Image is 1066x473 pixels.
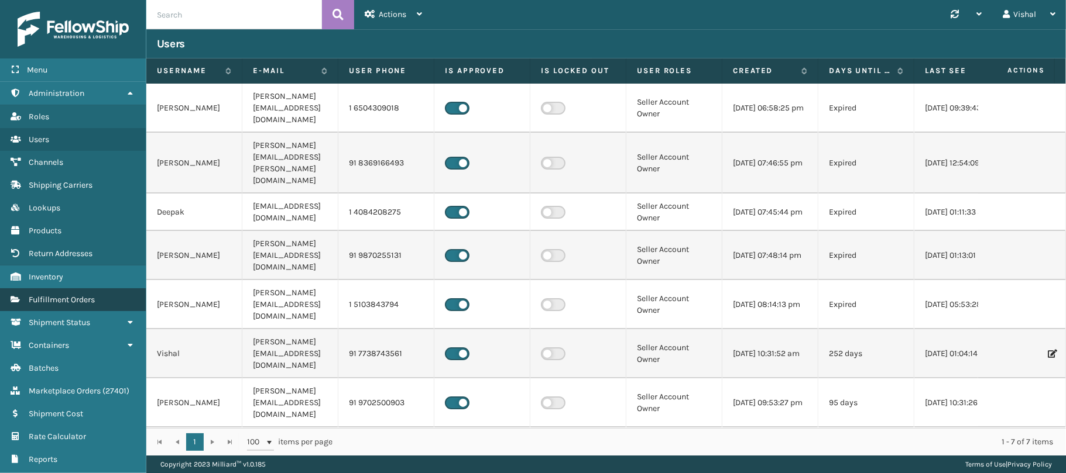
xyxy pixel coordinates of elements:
[242,84,338,133] td: [PERSON_NAME][EMAIL_ADDRESS][DOMAIN_NAME]
[186,433,204,451] a: 1
[818,231,914,280] td: Expired
[242,329,338,378] td: [PERSON_NAME][EMAIL_ADDRESS][DOMAIN_NAME]
[242,194,338,231] td: [EMAIL_ADDRESS][DOMAIN_NAME]
[445,65,519,76] label: Is Approved
[722,378,818,427] td: [DATE] 09:53:27 pm
[818,280,914,329] td: Expired
[626,194,722,231] td: Seller Account Owner
[146,280,242,329] td: [PERSON_NAME]
[829,65,892,76] label: Days until password expires
[626,231,722,280] td: Seller Account Owner
[965,460,1006,468] a: Terms of Use
[637,65,711,76] label: User Roles
[242,378,338,427] td: [PERSON_NAME][EMAIL_ADDRESS][DOMAIN_NAME]
[29,203,60,213] span: Lookups
[102,386,129,396] span: ( 27401 )
[157,37,185,51] h3: Users
[29,409,83,419] span: Shipment Cost
[29,180,92,190] span: Shipping Carriers
[722,329,818,378] td: [DATE] 10:31:52 am
[157,65,220,76] label: Username
[626,280,722,329] td: Seller Account Owner
[338,84,434,133] td: 1 6504309018
[29,226,61,236] span: Products
[914,280,1010,329] td: [DATE] 05:53:28 am
[29,317,90,327] span: Shipment Status
[722,133,818,194] td: [DATE] 07:46:55 pm
[818,378,914,427] td: 95 days
[29,88,84,98] span: Administration
[914,329,1010,378] td: [DATE] 01:04:14 pm
[914,133,1010,194] td: [DATE] 12:54:09 pm
[722,231,818,280] td: [DATE] 07:48:14 pm
[1048,350,1055,358] i: Edit
[818,194,914,231] td: Expired
[914,231,1010,280] td: [DATE] 01:13:01 pm
[29,112,49,122] span: Roles
[146,84,242,133] td: [PERSON_NAME]
[146,194,242,231] td: Deepak
[541,65,615,76] label: Is Locked Out
[722,194,818,231] td: [DATE] 07:45:44 pm
[242,133,338,194] td: [PERSON_NAME][EMAIL_ADDRESS][PERSON_NAME][DOMAIN_NAME]
[146,329,242,378] td: Vishal
[338,280,434,329] td: 1 5103843794
[722,84,818,133] td: [DATE] 06:58:25 pm
[146,378,242,427] td: [PERSON_NAME]
[914,84,1010,133] td: [DATE] 09:39:43 pm
[349,436,1053,448] div: 1 - 7 of 7 items
[146,231,242,280] td: [PERSON_NAME]
[146,133,242,194] td: [PERSON_NAME]
[626,84,722,133] td: Seller Account Owner
[626,329,722,378] td: Seller Account Owner
[29,134,49,144] span: Users
[971,61,1052,80] span: Actions
[338,133,434,194] td: 91 8369166493
[914,194,1010,231] td: [DATE] 01:11:33 am
[29,248,92,258] span: Return Addresses
[626,133,722,194] td: Seller Account Owner
[18,12,129,47] img: logo
[29,157,63,167] span: Channels
[338,378,434,427] td: 91 9702500903
[349,65,423,76] label: User phone
[722,280,818,329] td: [DATE] 08:14:13 pm
[626,378,722,427] td: Seller Account Owner
[914,378,1010,427] td: [DATE] 10:31:26 am
[338,231,434,280] td: 91 9870255131
[965,455,1052,473] div: |
[733,65,796,76] label: Created
[818,84,914,133] td: Expired
[379,9,406,19] span: Actions
[925,65,988,76] label: Last Seen
[247,436,265,448] span: 100
[160,455,266,473] p: Copyright 2023 Milliard™ v 1.0.185
[29,272,63,282] span: Inventory
[1007,460,1052,468] a: Privacy Policy
[29,363,59,373] span: Batches
[242,280,338,329] td: [PERSON_NAME][EMAIL_ADDRESS][DOMAIN_NAME]
[818,329,914,378] td: 252 days
[29,454,57,464] span: Reports
[338,329,434,378] td: 91 7738743561
[818,133,914,194] td: Expired
[29,295,95,305] span: Fulfillment Orders
[338,194,434,231] td: 1 4084208275
[29,340,69,350] span: Containers
[253,65,316,76] label: E-mail
[29,386,101,396] span: Marketplace Orders
[27,65,47,75] span: Menu
[247,433,333,451] span: items per page
[242,231,338,280] td: [PERSON_NAME][EMAIL_ADDRESS][DOMAIN_NAME]
[29,431,86,441] span: Rate Calculator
